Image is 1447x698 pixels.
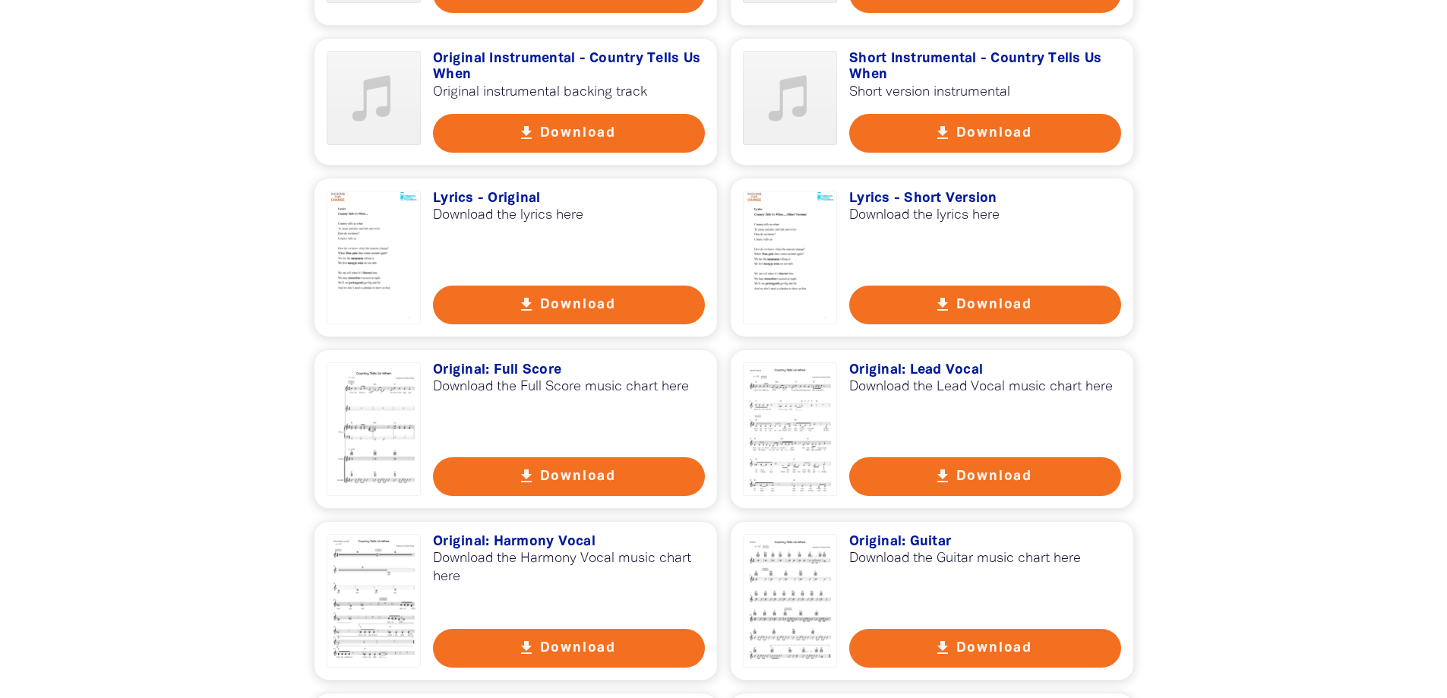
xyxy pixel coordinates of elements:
button: get_app Download [849,286,1121,324]
h3: Original: Full Score [433,362,705,379]
i: get_app [934,467,952,485]
h3: Original: Lead Vocal [849,362,1121,379]
button: get_app Download [433,629,705,668]
h3: Original: Guitar [849,534,1121,551]
h3: Original: Harmony Vocal [433,534,705,551]
i: get_app [934,124,952,142]
i: get_app [517,467,536,485]
i: get_app [517,639,536,657]
button: get_app Download [433,457,705,496]
button: get_app Download [849,629,1121,668]
button: get_app Download [433,114,705,153]
h3: Lyrics - Short Version [849,191,1121,207]
i: get_app [517,124,536,142]
h3: Lyrics - Original [433,191,705,207]
h3: Original Instrumental - Country Tells Us When [433,51,705,84]
button: get_app Download [433,286,705,324]
button: get_app Download [849,114,1121,153]
h3: Short Instrumental - Country Tells Us When [849,51,1121,84]
i: get_app [934,295,952,314]
button: get_app Download [849,457,1121,496]
i: get_app [934,639,952,657]
i: get_app [517,295,536,314]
